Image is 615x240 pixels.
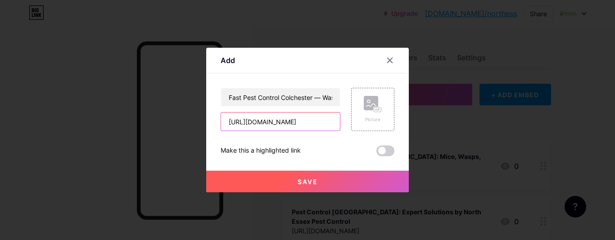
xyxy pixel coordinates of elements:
span: Save [298,178,318,186]
input: Title [221,88,340,106]
button: Save [206,171,409,192]
div: Picture [364,116,382,123]
div: Make this a highlighted link [221,145,301,156]
input: URL [221,113,340,131]
div: Add [221,55,235,66]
